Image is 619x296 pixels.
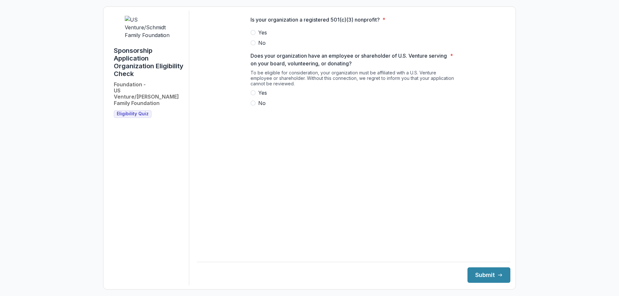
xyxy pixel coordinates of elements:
[258,29,267,36] span: Yes
[258,89,267,97] span: Yes
[251,16,380,24] p: Is your organization a registered 501(c)(3) nonprofit?
[125,16,173,39] img: US Venture/Schmidt Family Foundation
[117,111,149,117] span: Eligibility Quiz
[251,52,447,67] p: Does your organization have an employee or shareholder of U.S. Venture serving on your board, vol...
[258,39,266,47] span: No
[258,99,266,107] span: No
[251,70,457,89] div: To be eligible for consideration, your organization must be affiliated with a U.S. Venture employ...
[114,47,184,78] h1: Sponsorship Application Organization Eligibility Check
[467,267,510,283] button: Submit
[114,81,184,106] h2: Foundation - US Venture/[PERSON_NAME] Family Foundation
